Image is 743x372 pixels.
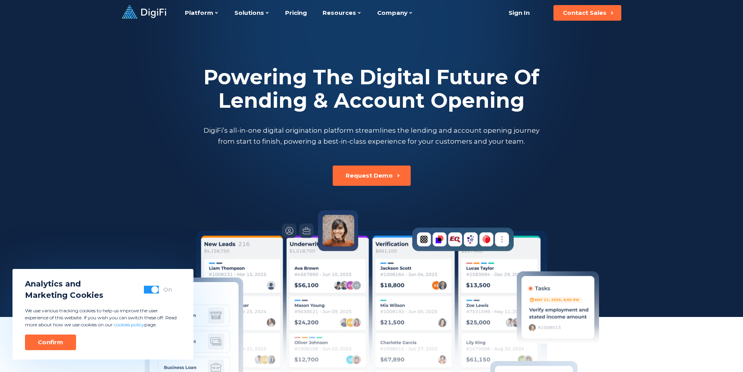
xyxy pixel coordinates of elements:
div: On [163,286,172,294]
h2: Powering The Digital Future Of Lending & Account Opening [202,66,541,112]
button: Request Demo [333,166,411,186]
a: cookies policy [114,322,144,328]
button: Confirm [25,335,76,350]
div: Contact Sales [563,9,606,17]
button: Contact Sales [553,5,621,21]
p: DigiFi’s all-in-one digital origination platform streamlines the lending and account opening jour... [202,125,541,147]
div: Request Demo [346,172,393,180]
div: Confirm [38,338,63,346]
a: Sign In [499,5,539,21]
span: Marketing Cookies [25,290,103,301]
p: We use various tracking cookies to help us improve the user experience of this website. If you wi... [25,307,181,328]
span: Analytics and [25,278,103,290]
